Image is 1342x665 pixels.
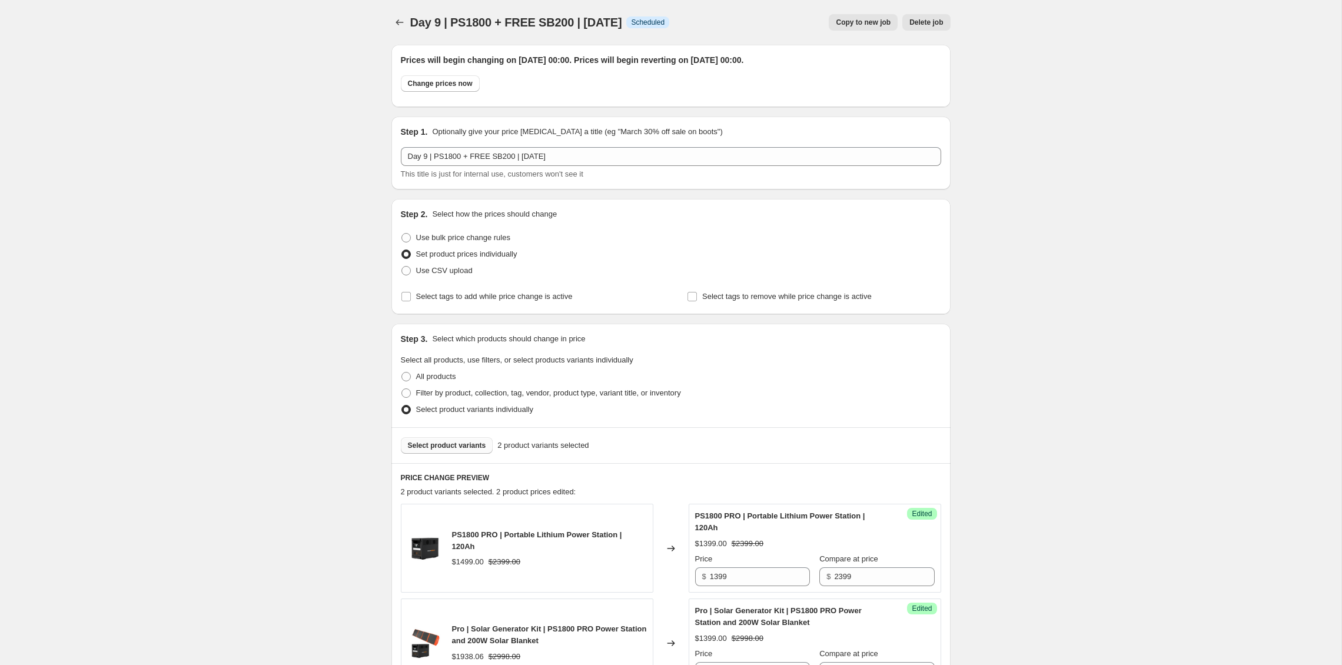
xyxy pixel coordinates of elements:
[416,388,681,397] span: Filter by product, collection, tag, vendor, product type, variant title, or inventory
[452,624,647,645] span: Pro | Solar Generator Kit | PS1800 PRO Power Station and 200W Solar Blanket
[695,511,865,532] span: PS1800 PRO | Portable Lithium Power Station | 120Ah
[695,538,727,550] div: $1399.00
[391,14,408,31] button: Price change jobs
[401,473,941,483] h6: PRICE CHANGE PREVIEW
[912,604,932,613] span: Edited
[702,292,872,301] span: Select tags to remove while price change is active
[432,126,722,138] p: Optionally give your price [MEDICAL_DATA] a title (eg "March 30% off sale on boots")
[819,649,878,658] span: Compare at price
[416,266,473,275] span: Use CSV upload
[407,531,443,566] img: PS1800PRO-6_80x.png
[489,556,520,568] strike: $2399.00
[408,79,473,88] span: Change prices now
[416,405,533,414] span: Select product variants individually
[401,147,941,166] input: 30% off holiday sale
[826,572,831,581] span: $
[829,14,898,31] button: Copy to new job
[702,572,706,581] span: $
[695,554,713,563] span: Price
[401,437,493,454] button: Select product variants
[416,250,517,258] span: Set product prices individually
[401,169,583,178] span: This title is just for internal use, customers won't see it
[902,14,950,31] button: Delete job
[695,649,713,658] span: Price
[416,292,573,301] span: Select tags to add while price change is active
[732,538,763,550] strike: $2399.00
[489,651,520,663] strike: $2998.00
[407,626,443,661] img: SolarGeneratorKit-PS1800PRO_200W_80x.png
[452,530,622,551] span: PS1800 PRO | Portable Lithium Power Station | 120Ah
[497,440,589,451] span: 2 product variants selected
[410,16,622,29] span: Day 9 | PS1800 + FREE SB200 | [DATE]
[416,233,510,242] span: Use bulk price change rules
[401,54,941,66] h2: Prices will begin changing on [DATE] 00:00. Prices will begin reverting on [DATE] 00:00.
[695,633,727,644] div: $1399.00
[401,487,576,496] span: 2 product variants selected. 2 product prices edited:
[631,18,665,27] span: Scheduled
[401,75,480,92] button: Change prices now
[401,355,633,364] span: Select all products, use filters, or select products variants individually
[909,18,943,27] span: Delete job
[452,556,484,568] div: $1499.00
[452,651,484,663] div: $1938.06
[836,18,891,27] span: Copy to new job
[695,606,862,627] span: Pro | Solar Generator Kit | PS1800 PRO Power Station and 200W Solar Blanket
[401,208,428,220] h2: Step 2.
[408,441,486,450] span: Select product variants
[401,333,428,345] h2: Step 3.
[416,372,456,381] span: All products
[732,633,763,644] strike: $2998.00
[432,333,585,345] p: Select which products should change in price
[432,208,557,220] p: Select how the prices should change
[401,126,428,138] h2: Step 1.
[819,554,878,563] span: Compare at price
[912,509,932,518] span: Edited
